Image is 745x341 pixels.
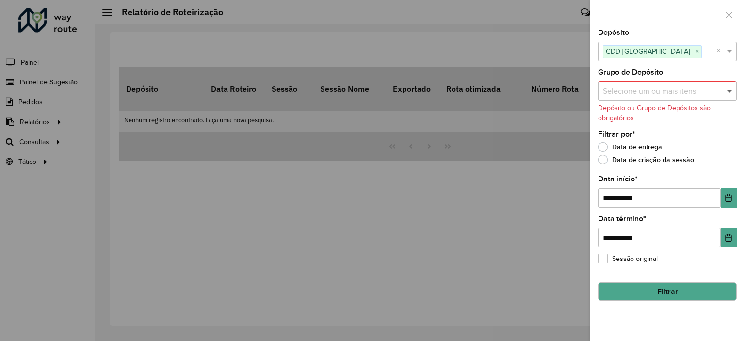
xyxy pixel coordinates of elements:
label: Depósito [598,27,629,38]
label: Filtrar por [598,129,635,140]
label: Sessão original [598,254,658,264]
span: Clear all [716,46,725,57]
span: × [693,46,701,58]
label: Data de entrega [598,142,662,152]
button: Choose Date [721,188,737,208]
button: Filtrar [598,282,737,301]
label: Grupo de Depósito [598,66,663,78]
label: Data término [598,213,646,225]
formly-validation-message: Depósito ou Grupo de Depósitos são obrigatórios [598,104,711,122]
label: Data início [598,173,638,185]
button: Choose Date [721,228,737,247]
label: Data de criação da sessão [598,155,694,164]
span: CDD [GEOGRAPHIC_DATA] [603,46,693,57]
